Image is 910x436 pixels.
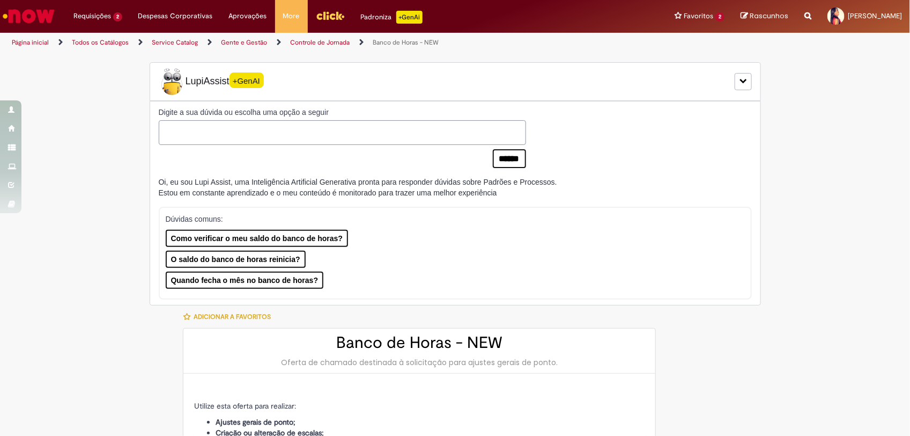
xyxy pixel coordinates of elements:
p: Dúvidas comuns: [166,214,733,224]
span: Despesas Corporativas [138,11,213,21]
span: 2 [113,12,122,21]
img: ServiceNow [1,5,56,27]
button: Adicionar a Favoritos [183,306,277,328]
span: Requisições [73,11,111,21]
ul: Trilhas de página [8,33,598,53]
a: Banco de Horas - NEW [373,38,439,47]
h2: Banco de Horas - NEW [194,334,645,352]
a: Rascunhos [741,11,788,21]
span: 2 [715,12,724,21]
div: Oferta de chamado destinada à solicitação para ajustes gerais de ponto. [194,357,645,368]
a: Página inicial [12,38,49,47]
div: LupiLupiAssist+GenAI [150,62,761,101]
span: [PERSON_NAME] [848,11,902,20]
p: +GenAi [396,11,423,24]
a: Controle de Jornada [290,38,350,47]
span: Adicionar a Favoritos [194,313,271,321]
span: +GenAI [230,72,264,88]
button: O saldo do banco de horas reinicia? [166,251,306,268]
span: Rascunhos [750,11,788,21]
button: Quando fecha o mês no banco de horas? [166,272,324,289]
a: Gente e Gestão [221,38,267,47]
span: Favoritos [684,11,713,21]
button: Como verificar o meu saldo do banco de horas? [166,230,349,247]
span: LupiAssist [159,68,264,95]
a: Service Catalog [152,38,198,47]
span: Utilize esta oferta para realizar: [194,401,296,411]
a: Todos os Catálogos [72,38,129,47]
strong: Ajustes gerais de ponto; [216,417,295,427]
span: Aprovações [229,11,267,21]
div: Oi, eu sou Lupi Assist, uma Inteligência Artificial Generativa pronta para responder dúvidas sobr... [159,177,557,198]
span: More [283,11,300,21]
div: Padroniza [361,11,423,24]
img: click_logo_yellow_360x200.png [316,8,345,24]
img: Lupi [159,68,186,95]
label: Digite a sua dúvida ou escolha uma opção a seguir [159,107,526,118]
